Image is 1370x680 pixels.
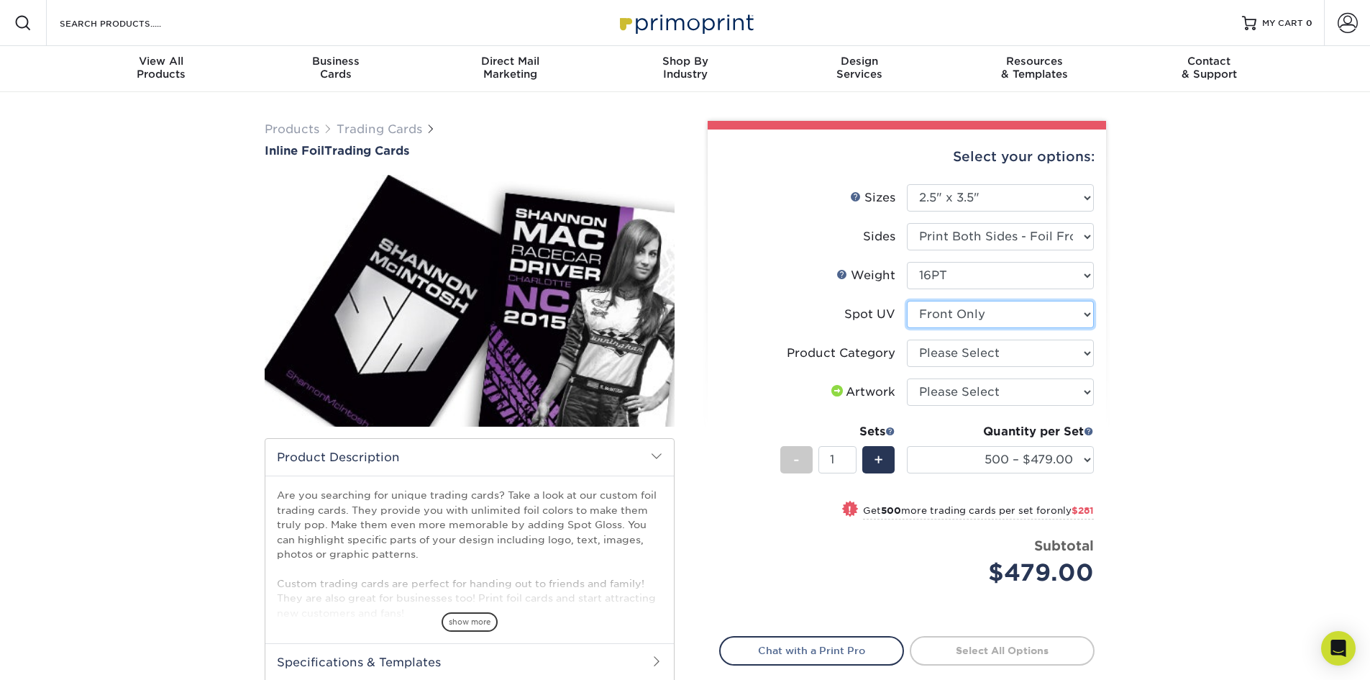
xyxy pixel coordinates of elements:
[248,55,423,68] span: Business
[719,130,1095,184] div: Select your options:
[337,122,422,136] a: Trading Cards
[265,144,324,158] span: Inline Foil
[265,144,675,158] a: Inline FoilTrading Cards
[265,439,674,476] h2: Product Description
[1321,631,1356,666] div: Open Intercom Messenger
[423,55,598,68] span: Direct Mail
[265,122,319,136] a: Products
[1051,505,1094,516] span: only
[947,55,1122,68] span: Resources
[1262,17,1303,30] span: MY CART
[248,55,423,81] div: Cards
[598,55,772,81] div: Industry
[74,55,249,68] span: View All
[787,345,895,362] div: Product Category
[772,55,947,81] div: Services
[907,423,1094,440] div: Quantity per Set
[863,228,895,245] div: Sides
[277,488,662,620] p: Are you searching for unique trading cards? Take a look at our custom foil trading cards. They pr...
[947,55,1122,81] div: & Templates
[874,449,883,471] span: +
[1122,55,1297,68] span: Contact
[74,46,249,92] a: View AllProducts
[1122,55,1297,81] div: & Support
[1034,538,1094,553] strong: Subtotal
[780,423,895,440] div: Sets
[423,55,598,81] div: Marketing
[265,144,675,158] h1: Trading Cards
[772,46,947,92] a: DesignServices
[881,505,901,516] strong: 500
[1306,18,1312,28] span: 0
[74,55,249,81] div: Products
[598,55,772,68] span: Shop By
[613,7,757,38] img: Primoprint
[442,612,498,632] span: show more
[4,636,122,675] iframe: Google Customer Reviews
[828,384,895,401] div: Artwork
[910,636,1095,665] a: Select All Options
[848,502,851,517] span: !
[265,159,675,443] img: Inline Foil 01
[1072,505,1094,516] span: $281
[248,46,423,92] a: BusinessCards
[918,556,1094,590] div: $479.00
[598,46,772,92] a: Shop ByIndustry
[844,306,895,323] div: Spot UV
[58,14,198,32] input: SEARCH PRODUCTS.....
[793,449,800,471] span: -
[719,636,904,665] a: Chat with a Print Pro
[947,46,1122,92] a: Resources& Templates
[1122,46,1297,92] a: Contact& Support
[772,55,947,68] span: Design
[850,189,895,207] div: Sizes
[863,505,1094,520] small: Get more trading cards per set for
[836,267,895,284] div: Weight
[423,46,598,92] a: Direct MailMarketing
